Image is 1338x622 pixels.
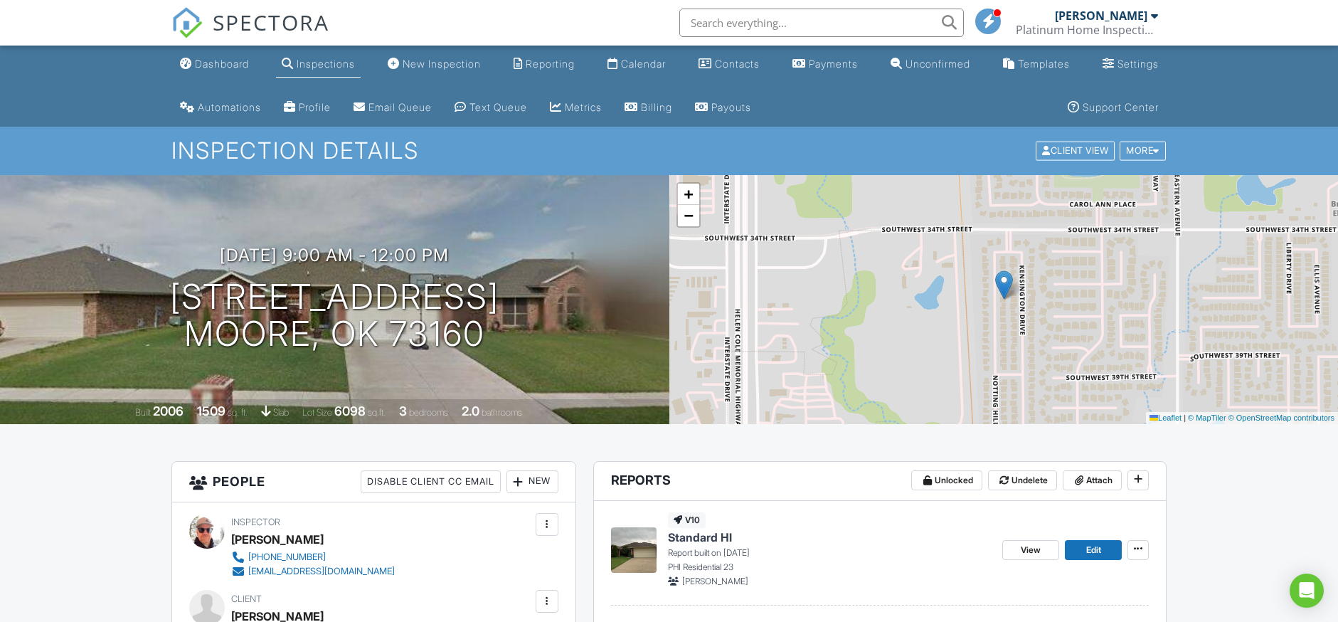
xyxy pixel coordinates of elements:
div: Support Center [1083,101,1159,113]
span: sq. ft. [228,407,248,418]
div: Payments [809,58,858,70]
div: New [506,470,558,493]
h3: [DATE] 9:00 am - 12:00 pm [220,246,449,265]
span: Built [135,407,151,418]
div: Platinum Home Inspection, LLC [1016,23,1158,37]
a: Calendar [602,51,671,78]
span: slab [273,407,289,418]
a: [PHONE_NUMBER] [231,550,395,564]
a: Inspections [276,51,361,78]
div: Contacts [715,58,760,70]
div: Disable Client CC Email [361,470,501,493]
a: © MapTiler [1188,413,1226,422]
span: + [684,185,693,203]
div: More [1120,142,1166,161]
div: 2006 [153,404,184,418]
a: © OpenStreetMap contributors [1228,413,1334,422]
span: Inspector [231,517,280,527]
div: Text Queue [469,101,527,113]
a: Zoom out [678,205,699,226]
a: New Inspection [382,51,487,78]
a: Dashboard [174,51,255,78]
a: [EMAIL_ADDRESS][DOMAIN_NAME] [231,564,395,579]
div: [PERSON_NAME] [1055,9,1147,23]
div: Billing [641,101,672,113]
div: Payouts [711,101,751,113]
a: Reporting [508,51,580,78]
div: [PHONE_NUMBER] [248,552,326,563]
span: | [1184,413,1186,422]
span: sq.ft. [368,407,386,418]
input: Search everything... [679,9,964,37]
div: Reporting [526,58,575,70]
div: [EMAIL_ADDRESS][DOMAIN_NAME] [248,566,395,577]
div: Open Intercom Messenger [1290,574,1324,608]
a: Unconfirmed [885,51,976,78]
span: bathrooms [482,407,522,418]
div: 6098 [334,404,366,418]
a: Settings [1097,51,1164,78]
div: Dashboard [195,58,249,70]
a: Support Center [1062,95,1164,121]
a: Text Queue [449,95,533,121]
a: Templates [997,51,1076,78]
div: Unconfirmed [906,58,970,70]
a: Company Profile [278,95,336,121]
div: 3 [399,404,407,418]
div: Templates [1018,58,1070,70]
h1: Inspection Details [171,138,1167,163]
a: SPECTORA [171,19,329,49]
div: Profile [299,101,331,113]
a: Zoom in [678,184,699,205]
a: Payments [787,51,864,78]
div: [PERSON_NAME] [231,529,324,550]
a: Payouts [689,95,757,121]
h1: [STREET_ADDRESS] Moore, OK 73160 [170,278,499,354]
img: Marker [995,270,1013,300]
a: Email Queue [348,95,437,121]
a: Contacts [693,51,765,78]
div: Client View [1036,142,1115,161]
a: Metrics [544,95,607,121]
a: Billing [619,95,678,121]
span: bedrooms [409,407,448,418]
div: Settings [1117,58,1159,70]
a: Client View [1034,144,1118,155]
span: − [684,206,693,224]
div: Metrics [565,101,602,113]
span: SPECTORA [213,7,329,37]
a: Automations (Basic) [174,95,267,121]
span: Lot Size [302,407,332,418]
a: Leaflet [1149,413,1182,422]
h3: People [172,462,575,502]
div: Calendar [621,58,666,70]
div: Automations [198,101,261,113]
div: 1509 [197,404,225,418]
div: New Inspection [403,58,481,70]
div: Inspections [297,58,355,70]
img: The Best Home Inspection Software - Spectora [171,7,203,38]
div: Email Queue [368,101,432,113]
div: 2.0 [462,404,479,418]
span: Client [231,594,262,604]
